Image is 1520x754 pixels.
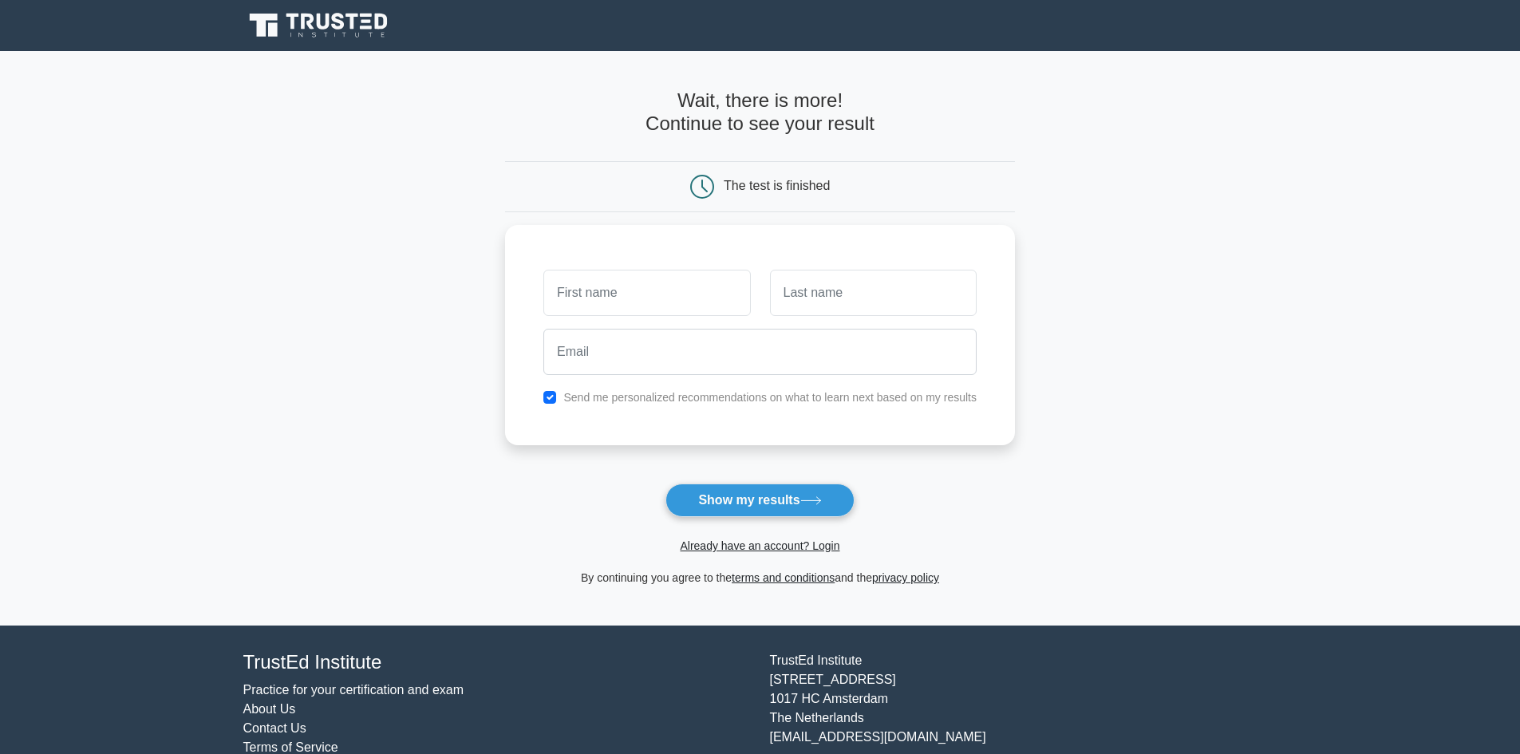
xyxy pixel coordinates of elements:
a: About Us [243,702,296,716]
a: Terms of Service [243,740,338,754]
a: privacy policy [872,571,939,584]
h4: Wait, there is more! Continue to see your result [505,89,1015,136]
a: Already have an account? Login [680,539,839,552]
div: The test is finished [724,179,830,192]
button: Show my results [665,484,854,517]
label: Send me personalized recommendations on what to learn next based on my results [563,391,977,404]
a: Contact Us [243,721,306,735]
input: Email [543,329,977,375]
div: By continuing you agree to the and the [495,568,1025,587]
input: Last name [770,270,977,316]
a: Practice for your certification and exam [243,683,464,697]
h4: TrustEd Institute [243,651,751,674]
a: terms and conditions [732,571,835,584]
input: First name [543,270,750,316]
